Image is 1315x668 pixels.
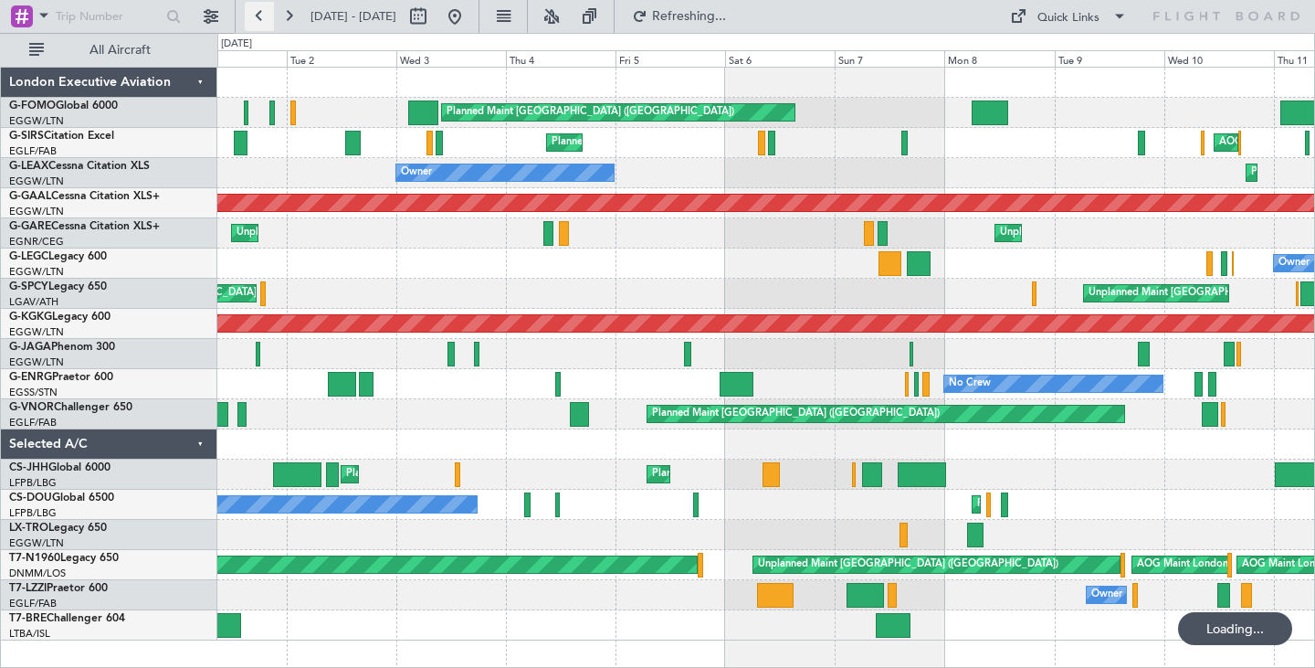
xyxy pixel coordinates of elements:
span: G-VNOR [9,402,54,413]
div: Planned Maint [GEOGRAPHIC_DATA] ([GEOGRAPHIC_DATA]) [447,99,734,126]
a: G-SPCYLegacy 650 [9,281,107,292]
div: Owner [1091,581,1122,609]
span: G-LEGC [9,251,48,262]
span: CS-DOU [9,493,52,504]
span: Refreshing... [651,10,728,23]
a: LTBA/ISL [9,627,50,641]
a: EGNR/CEG [9,235,64,249]
a: G-JAGAPhenom 300 [9,342,115,353]
a: EGGW/LTN [9,175,64,188]
a: G-KGKGLegacy 600 [9,312,110,323]
span: T7-N1960 [9,553,60,564]
div: Planned Maint [GEOGRAPHIC_DATA] ([GEOGRAPHIC_DATA]) [977,491,1265,518]
a: CS-JHHGlobal 6000 [9,462,110,473]
div: Loading... [1178,612,1292,645]
div: Wed 3 [396,50,506,67]
a: G-GAALCessna Citation XLS+ [9,191,160,202]
a: CS-DOUGlobal 6500 [9,493,114,504]
a: G-LEGCLegacy 600 [9,251,107,262]
a: LGAV/ATH [9,295,58,309]
a: EGGW/LTN [9,265,64,279]
button: Refreshing... [624,2,733,31]
span: [DATE] - [DATE] [310,8,396,25]
span: G-GAAL [9,191,51,202]
div: Unplanned Maint Chester [237,219,354,247]
a: T7-N1960Legacy 650 [9,553,119,564]
a: G-VNORChallenger 650 [9,402,132,413]
a: DNMM/LOS [9,567,66,580]
span: LX-TRO [9,523,48,534]
a: EGGW/LTN [9,536,64,550]
span: G-SIRS [9,131,44,142]
span: T7-LZZI [9,583,47,594]
div: Quick Links [1037,9,1099,27]
a: EGLF/FAB [9,597,57,610]
button: Quick Links [1001,2,1136,31]
a: LX-TROLegacy 650 [9,523,107,534]
div: Cleaning [GEOGRAPHIC_DATA] ([PERSON_NAME] Intl) [108,280,365,307]
a: EGSS/STN [9,386,58,399]
div: Mon 1 [176,50,286,67]
a: LFPB/LBG [9,506,57,520]
a: EGGW/LTN [9,114,64,128]
input: Trip Number [56,3,161,30]
div: Unplanned Maint Chester [1000,219,1118,247]
a: EGGW/LTN [9,355,64,369]
div: Planned Maint [GEOGRAPHIC_DATA] ([GEOGRAPHIC_DATA]) [652,400,940,428]
div: Planned Maint [GEOGRAPHIC_DATA] ([GEOGRAPHIC_DATA]) [552,129,839,156]
div: Tue 9 [1055,50,1164,67]
div: Sun 7 [835,50,944,67]
button: All Aircraft [20,36,198,65]
div: Wed 10 [1164,50,1274,67]
a: G-ENRGPraetor 600 [9,372,113,383]
span: G-SPCY [9,281,48,292]
div: Thu 4 [506,50,615,67]
a: EGGW/LTN [9,325,64,339]
span: G-KGKG [9,312,52,323]
span: CS-JHH [9,462,48,473]
div: No Crew [949,370,991,398]
div: Owner [1278,249,1310,277]
a: T7-LZZIPraetor 600 [9,583,108,594]
div: [DATE] [221,37,252,52]
div: Planned Maint [GEOGRAPHIC_DATA] ([GEOGRAPHIC_DATA]) [652,461,940,488]
div: Fri 5 [615,50,725,67]
div: Mon 8 [944,50,1054,67]
a: G-GARECessna Citation XLS+ [9,221,160,232]
a: G-SIRSCitation Excel [9,131,114,142]
a: EGLF/FAB [9,144,57,158]
span: All Aircraft [47,44,193,57]
span: G-JAGA [9,342,51,353]
a: G-FOMOGlobal 6000 [9,101,118,111]
div: Planned Maint [GEOGRAPHIC_DATA] ([GEOGRAPHIC_DATA]) [346,461,634,488]
span: G-GARE [9,221,51,232]
span: G-FOMO [9,101,56,111]
div: Tue 2 [287,50,396,67]
div: Owner [401,159,432,186]
a: EGLF/FAB [9,416,57,429]
a: EGGW/LTN [9,205,64,218]
span: T7-BRE [9,613,47,624]
a: LFPB/LBG [9,476,57,490]
span: G-ENRG [9,372,52,383]
div: Unplanned Maint [GEOGRAPHIC_DATA] ([GEOGRAPHIC_DATA]) [758,551,1058,578]
span: G-LEAX [9,161,48,172]
a: T7-BREChallenger 604 [9,613,125,624]
div: Sat 6 [725,50,835,67]
a: G-LEAXCessna Citation XLS [9,161,150,172]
